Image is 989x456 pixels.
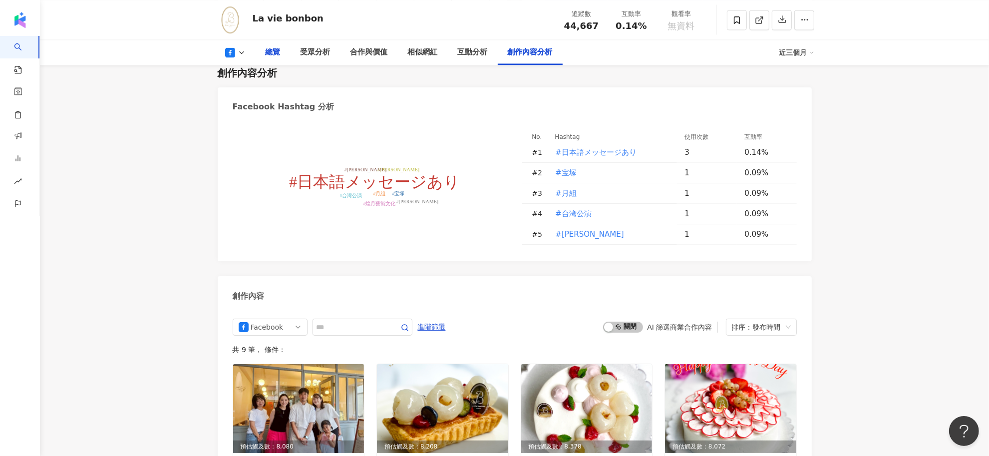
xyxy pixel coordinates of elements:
th: 互動率 [737,131,797,142]
button: #[PERSON_NAME] [555,224,625,244]
div: 創作內容 [233,291,265,302]
td: 0.09% [737,204,797,224]
div: 1 [685,229,737,240]
button: #宝塚 [555,163,578,183]
div: 預估觸及數：8,378 [521,441,653,453]
div: 1 [685,167,737,178]
img: KOL Avatar [215,5,245,35]
div: 預估觸及數：8,072 [665,441,796,453]
div: 互動分析 [458,46,488,58]
td: 0.09% [737,183,797,204]
td: 0.09% [737,224,797,245]
th: 使用次數 [677,131,737,142]
span: 44,667 [564,20,599,31]
img: logo icon [12,12,28,28]
div: 相似網紅 [408,46,438,58]
span: #日本語メッセージあり [556,147,637,158]
div: 受眾分析 [301,46,330,58]
div: 創作內容分析 [218,66,278,80]
div: AI 篩選商業合作內容 [647,323,712,331]
span: rise [14,171,22,194]
div: Facebook Hashtag 分析 [233,101,334,112]
div: 0.09% [745,229,787,240]
img: post-image [233,364,364,453]
div: 預估觸及數：8,080 [233,441,364,453]
button: #日本語メッセージあり [555,142,638,162]
a: search [14,36,34,75]
div: 追蹤數 [563,9,601,19]
div: 排序：發布時間 [732,319,782,335]
tspan: #[PERSON_NAME] [344,167,386,172]
div: # 3 [532,188,547,199]
div: 互動率 [613,9,651,19]
div: # 2 [532,167,547,178]
div: post-image預估觸及數：8,080 [233,364,364,453]
tspan: #月組 [373,191,385,196]
td: #瀬奈じゅん [547,224,677,245]
span: #台湾公演 [556,208,592,219]
span: 進階篩選 [418,319,446,335]
div: 0.09% [745,188,787,199]
tspan: #日本語メッセージあり [289,173,460,191]
div: Facebook [251,319,283,335]
div: 0.09% [745,167,787,178]
div: 0.09% [745,208,787,219]
img: post-image [377,364,508,453]
div: post-image預估觸及數：8,072 [665,364,796,453]
span: 無資料 [668,21,695,31]
td: #台湾公演 [547,204,677,224]
span: #[PERSON_NAME] [556,229,624,240]
tspan: #台湾公演 [339,193,362,198]
tspan: #煌月藝術文化 [363,201,395,206]
button: 進階篩選 [417,319,446,335]
div: post-image預估觸及數：8,208 [377,364,508,453]
td: #月組 [547,183,677,204]
button: #台湾公演 [555,204,593,224]
div: # 5 [532,229,547,240]
iframe: Help Scout Beacon - Open [949,416,979,446]
div: 共 9 筆 ， 條件： [233,346,797,354]
div: 近三個月 [779,44,814,60]
div: 觀看率 [662,9,700,19]
span: #月組 [556,188,577,199]
button: #月組 [555,183,578,203]
tspan: #宝塚 [392,191,404,196]
tspan: #[PERSON_NAME] [377,167,419,172]
tspan: #[PERSON_NAME] [396,199,438,204]
div: 1 [685,208,737,219]
td: 0.14% [737,142,797,163]
div: 預估觸及數：8,208 [377,441,508,453]
div: 1 [685,188,737,199]
img: post-image [665,364,796,453]
div: La vie bonbon [253,12,324,24]
div: 總覽 [266,46,281,58]
div: 0.14% [745,147,787,158]
th: No. [522,131,547,142]
img: post-image [521,364,653,453]
span: 0.14% [616,21,647,31]
th: Hashtag [547,131,677,142]
div: 創作內容分析 [508,46,553,58]
div: 3 [685,147,737,158]
td: #宝塚 [547,163,677,183]
div: # 1 [532,147,547,158]
td: #日本語メッセージあり [547,142,677,163]
div: post-image預估觸及數：8,378 [521,364,653,453]
td: 0.09% [737,163,797,183]
div: # 4 [532,208,547,219]
div: 合作與價值 [350,46,388,58]
span: #宝塚 [556,167,577,178]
